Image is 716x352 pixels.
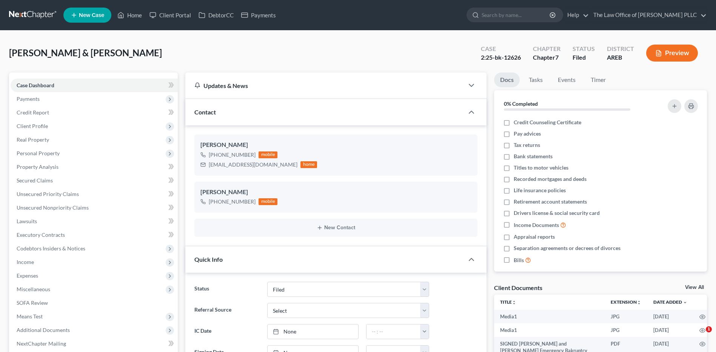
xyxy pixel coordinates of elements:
span: Pay advices [514,130,541,137]
a: None [268,324,358,339]
input: Search by name... [482,8,551,22]
span: Miscellaneous [17,286,50,292]
span: Titles to motor vehicles [514,164,568,171]
div: home [300,161,317,168]
div: [EMAIL_ADDRESS][DOMAIN_NAME] [209,161,297,168]
span: Credit Counseling Certificate [514,119,581,126]
span: Credit Report [17,109,49,116]
div: mobile [259,151,277,158]
span: Appraisal reports [514,233,555,241]
div: Filed [573,53,595,62]
button: New Contact [200,225,471,231]
span: Personal Property [17,150,60,156]
a: Help [564,8,589,22]
td: [DATE] [647,323,693,337]
span: Property Analysis [17,164,59,170]
a: Credit Report [11,106,178,119]
td: [DATE] [647,310,693,323]
span: Retirement account statements [514,198,587,205]
span: Bank statements [514,153,553,160]
td: Media1 [494,323,605,337]
div: AREB [607,53,634,62]
a: NextChapter Mailing [11,337,178,350]
div: mobile [259,198,277,205]
span: Income Documents [514,221,559,229]
label: Status [191,282,263,297]
span: [PERSON_NAME] & [PERSON_NAME] [9,47,162,58]
strong: 0% Completed [504,100,538,107]
span: Executory Contracts [17,232,65,238]
span: Additional Documents [17,327,70,333]
span: Secured Claims [17,177,53,184]
a: Client Portal [146,8,195,22]
a: SOFA Review [11,296,178,310]
span: Quick Info [194,256,223,263]
span: 7 [555,54,559,61]
a: The Law Office of [PERSON_NAME] PLLC [590,8,707,22]
td: JPG [605,323,647,337]
td: Media1 [494,310,605,323]
span: Codebtors Insiders & Notices [17,245,85,252]
div: Client Documents [494,284,542,292]
a: View All [685,285,704,290]
span: Unsecured Priority Claims [17,191,79,197]
i: expand_more [683,300,687,305]
span: Means Test [17,313,43,320]
span: 1 [706,326,712,332]
div: Case [481,45,521,53]
div: [PERSON_NAME] [200,140,471,150]
a: Titleunfold_more [500,299,516,305]
span: Recorded mortgages and deeds [514,175,587,183]
a: Secured Claims [11,174,178,187]
label: Referral Source [191,303,263,318]
span: Unsecured Nonpriority Claims [17,204,89,211]
a: Executory Contracts [11,228,178,242]
span: Tax returns [514,141,540,149]
span: New Case [79,12,104,18]
span: Contact [194,108,216,116]
div: [PERSON_NAME] [200,188,471,197]
a: DebtorCC [195,8,237,22]
label: IC Date [191,324,263,339]
div: Chapter [533,53,560,62]
span: SOFA Review [17,300,48,306]
button: Preview [646,45,698,62]
iframe: Intercom live chat [690,326,708,344]
span: Lawsuits [17,218,37,224]
i: unfold_more [512,300,516,305]
span: Expenses [17,272,38,279]
td: JPG [605,310,647,323]
a: Date Added expand_more [653,299,687,305]
a: Unsecured Priority Claims [11,187,178,201]
a: Property Analysis [11,160,178,174]
div: Chapter [533,45,560,53]
a: Payments [237,8,280,22]
div: 2:25-bk-12626 [481,53,521,62]
div: Status [573,45,595,53]
span: NextChapter Mailing [17,340,66,347]
a: Docs [494,73,520,87]
span: Payments [17,96,40,102]
span: Real Property [17,136,49,143]
span: Client Profile [17,123,48,129]
input: -- : -- [366,324,420,339]
a: Tasks [523,73,549,87]
a: Unsecured Nonpriority Claims [11,201,178,215]
div: Updates & News [194,82,455,90]
span: Income [17,259,34,265]
div: [PHONE_NUMBER] [209,198,256,205]
a: Events [552,73,582,87]
span: Bills [514,256,524,264]
span: Case Dashboard [17,82,54,88]
a: Lawsuits [11,215,178,228]
div: District [607,45,634,53]
a: Extensionunfold_more [611,299,641,305]
i: unfold_more [637,300,641,305]
div: [PHONE_NUMBER] [209,151,256,159]
a: Home [114,8,146,22]
a: Timer [585,73,612,87]
span: Separation agreements or decrees of divorces [514,244,621,252]
span: Drivers license & social security card [514,209,600,217]
a: Case Dashboard [11,79,178,92]
span: Life insurance policies [514,187,566,194]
